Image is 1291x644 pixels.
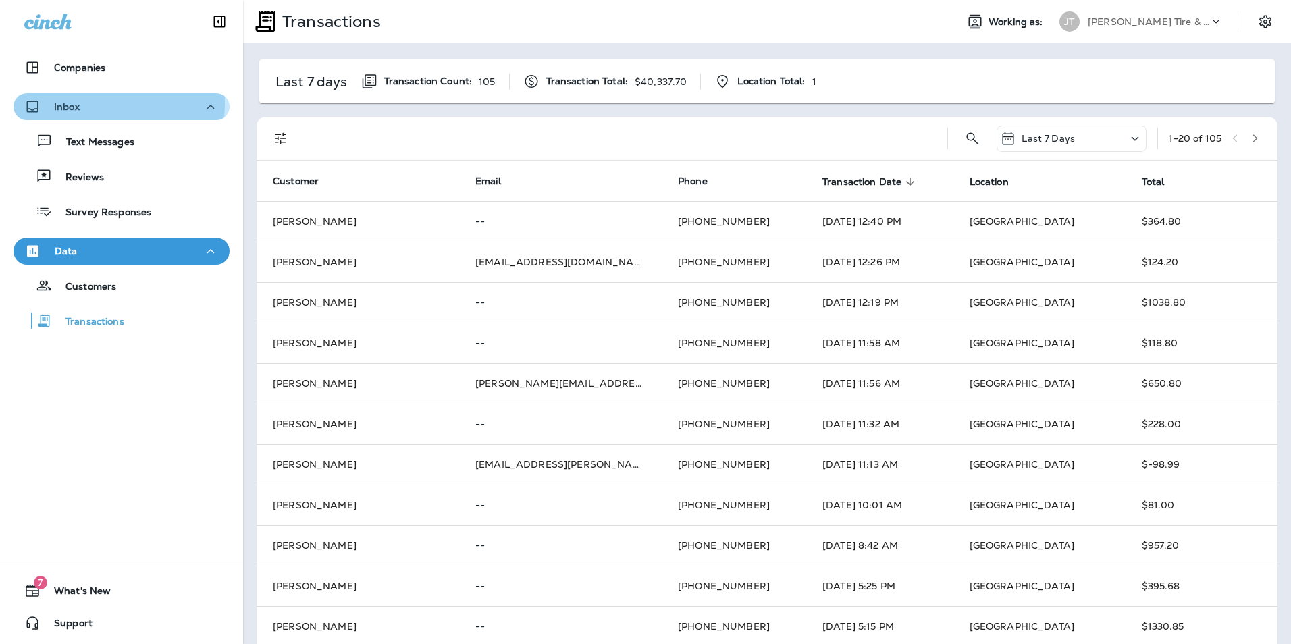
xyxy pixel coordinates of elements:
span: [GEOGRAPHIC_DATA] [970,377,1074,390]
span: [GEOGRAPHIC_DATA] [970,620,1074,633]
p: Last 7 days [275,76,348,87]
span: [GEOGRAPHIC_DATA] [970,539,1074,552]
span: Total [1142,176,1165,188]
td: [PERSON_NAME] [257,363,459,404]
td: [DATE] 11:56 AM [806,363,953,404]
td: $364.80 [1126,201,1278,242]
p: -- [475,500,645,510]
td: $118.80 [1126,323,1278,363]
td: $124.20 [1126,242,1278,282]
button: Text Messages [14,127,230,155]
td: $228.00 [1126,404,1278,444]
span: [GEOGRAPHIC_DATA] [970,215,1074,227]
p: Transactions [277,11,381,32]
td: [DATE] 12:26 PM [806,242,953,282]
span: [GEOGRAPHIC_DATA] [970,256,1074,268]
span: Email [475,175,501,187]
td: [PHONE_NUMBER] [662,363,806,404]
td: $81.00 [1126,485,1278,525]
span: Transaction Total: [546,76,629,87]
button: Data [14,238,230,265]
span: Total [1142,176,1182,188]
td: [PHONE_NUMBER] [662,282,806,323]
td: [DATE] 10:01 AM [806,485,953,525]
button: Inbox [14,93,230,120]
p: Customers [52,281,116,294]
td: $395.68 [1126,566,1278,606]
span: [GEOGRAPHIC_DATA] [970,458,1074,471]
td: [DATE] 11:58 AM [806,323,953,363]
td: [DATE] 12:40 PM [806,201,953,242]
button: Customers [14,271,230,300]
span: [GEOGRAPHIC_DATA] [970,580,1074,592]
p: [PERSON_NAME] Tire & Auto [1088,16,1209,27]
span: [GEOGRAPHIC_DATA] [970,418,1074,430]
td: [PHONE_NUMBER] [662,323,806,363]
span: Location [970,176,1026,188]
span: [GEOGRAPHIC_DATA] [970,337,1074,349]
span: Working as: [989,16,1046,28]
td: [PERSON_NAME] [257,485,459,525]
td: [DATE] 5:25 PM [806,566,953,606]
td: [PERSON_NAME] [257,525,459,566]
td: [PERSON_NAME] [257,201,459,242]
p: Last 7 Days [1022,133,1075,144]
p: Data [55,246,78,257]
span: [GEOGRAPHIC_DATA] [970,296,1074,308]
td: [DATE] 8:42 AM [806,525,953,566]
p: -- [475,621,645,632]
button: Companies [14,54,230,81]
p: Text Messages [53,136,134,149]
span: Transaction Count: [384,76,473,87]
p: Inbox [54,101,80,112]
div: JT [1059,11,1080,32]
button: Filters [267,125,294,152]
td: [PERSON_NAME] [257,323,459,363]
td: [PHONE_NUMBER] [662,404,806,444]
td: [PERSON_NAME] [257,444,459,485]
span: Transaction Date [822,176,919,188]
button: Survey Responses [14,197,230,225]
td: [PERSON_NAME] [257,404,459,444]
button: Search Transactions [959,125,986,152]
td: [EMAIL_ADDRESS][DOMAIN_NAME] [459,242,662,282]
td: [PERSON_NAME][EMAIL_ADDRESS][PERSON_NAME][DOMAIN_NAME] [459,363,662,404]
td: [DATE] 12:19 PM [806,282,953,323]
p: $40,337.70 [635,76,687,87]
span: 7 [34,576,47,589]
td: [PERSON_NAME] [257,282,459,323]
td: [PHONE_NUMBER] [662,242,806,282]
p: -- [475,297,645,308]
td: $650.80 [1126,363,1278,404]
button: 7What's New [14,577,230,604]
p: Survey Responses [52,207,151,219]
span: Support [41,618,93,634]
p: -- [475,338,645,348]
td: $1038.80 [1126,282,1278,323]
span: What's New [41,585,111,601]
span: Location Total: [737,76,805,87]
p: 1 [812,76,816,87]
p: -- [475,419,645,429]
td: $957.20 [1126,525,1278,566]
td: [PHONE_NUMBER] [662,444,806,485]
span: Location [970,176,1009,188]
p: -- [475,581,645,591]
p: Reviews [52,171,104,184]
span: Customer [273,175,319,187]
p: Transactions [52,316,124,329]
span: Transaction Date [822,176,901,188]
button: Reviews [14,162,230,190]
td: $-98.99 [1126,444,1278,485]
td: [EMAIL_ADDRESS][PERSON_NAME][DOMAIN_NAME] [459,444,662,485]
td: [DATE] 11:32 AM [806,404,953,444]
p: -- [475,540,645,551]
td: [PERSON_NAME] [257,242,459,282]
button: Support [14,610,230,637]
td: [PERSON_NAME] [257,566,459,606]
p: -- [475,216,645,227]
button: Settings [1253,9,1277,34]
td: [PHONE_NUMBER] [662,201,806,242]
p: Companies [54,62,105,73]
span: [GEOGRAPHIC_DATA] [970,499,1074,511]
